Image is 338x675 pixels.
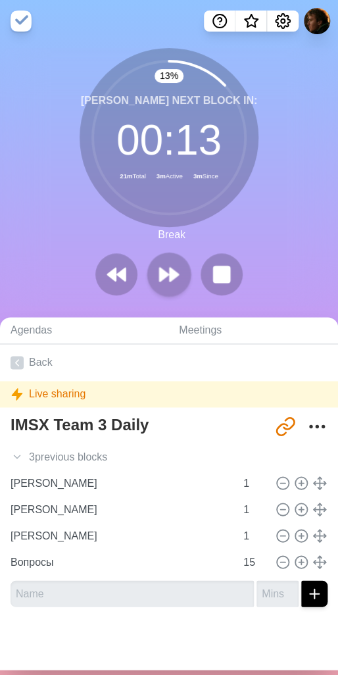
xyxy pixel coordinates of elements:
[267,11,299,32] button: Settings
[204,11,235,32] button: Help
[238,470,270,496] input: Mins
[158,227,185,243] p: Break
[5,496,235,522] input: Name
[272,413,299,439] button: Share link
[168,317,338,344] a: Meetings
[11,580,254,607] input: Name
[235,11,267,32] button: What’s new
[256,580,299,607] input: Mins
[5,522,235,549] input: Name
[5,470,235,496] input: Name
[5,549,235,575] input: Name
[304,413,330,439] button: More
[11,11,32,32] img: timeblocks logo
[238,549,270,575] input: Mins
[238,496,270,522] input: Mins
[238,522,270,549] input: Mins
[102,449,107,464] span: s
[81,95,169,106] span: [PERSON_NAME]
